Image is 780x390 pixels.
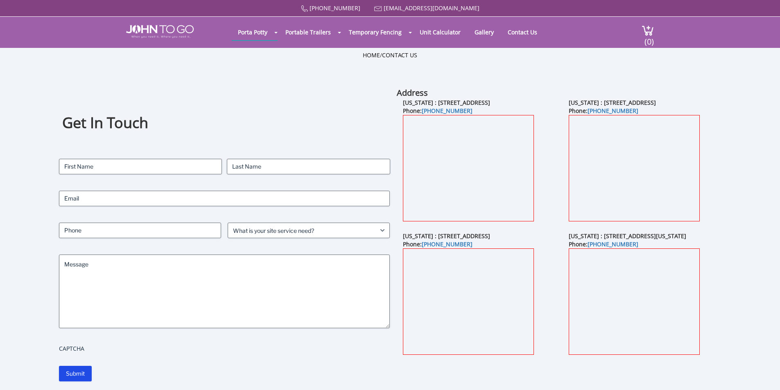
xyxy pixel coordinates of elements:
[403,99,490,106] b: [US_STATE] : [STREET_ADDRESS]
[384,4,479,12] a: [EMAIL_ADDRESS][DOMAIN_NAME]
[363,51,417,59] ul: /
[59,223,221,238] input: Phone
[422,240,473,248] a: [PHONE_NUMBER]
[414,24,467,40] a: Unit Calculator
[403,232,490,240] b: [US_STATE] : [STREET_ADDRESS]
[569,240,638,248] b: Phone:
[747,357,780,390] button: Live Chat
[59,191,390,206] input: Email
[126,25,194,38] img: JOHN to go
[301,5,308,12] img: Call
[227,159,390,174] input: Last Name
[422,107,473,115] a: [PHONE_NUMBER]
[403,240,473,248] b: Phone:
[569,107,638,115] b: Phone:
[642,25,654,36] img: cart a
[644,29,654,47] span: (0)
[232,24,274,40] a: Porta Potty
[468,24,500,40] a: Gallery
[310,4,360,12] a: [PHONE_NUMBER]
[62,113,387,133] h1: Get In Touch
[382,51,417,59] a: Contact Us
[343,24,408,40] a: Temporary Fencing
[59,159,222,174] input: First Name
[588,240,638,248] a: [PHONE_NUMBER]
[569,232,686,240] b: [US_STATE] : [STREET_ADDRESS][US_STATE]
[588,107,638,115] a: [PHONE_NUMBER]
[59,345,390,353] label: CAPTCHA
[397,87,428,98] b: Address
[502,24,543,40] a: Contact Us
[279,24,337,40] a: Portable Trailers
[59,366,92,381] input: Submit
[569,99,656,106] b: [US_STATE] : [STREET_ADDRESS]
[374,6,382,11] img: Mail
[403,107,473,115] b: Phone:
[363,51,380,59] a: Home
